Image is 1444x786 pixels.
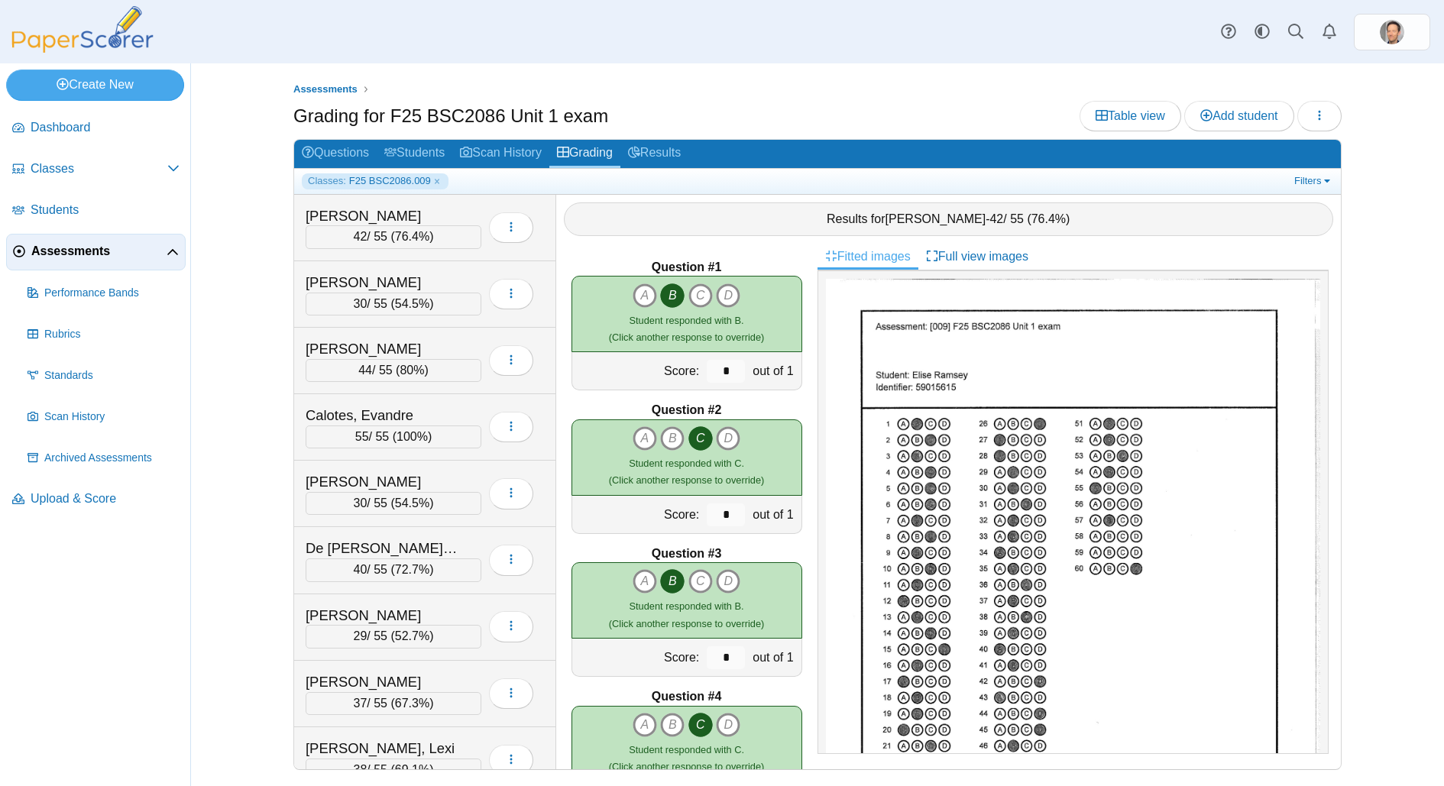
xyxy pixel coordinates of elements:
span: 30 [354,497,367,509]
small: (Click another response to override) [609,458,764,486]
a: Students [377,140,452,168]
i: D [716,426,740,451]
span: 44 [358,364,372,377]
span: F25 BSC2086.009 [349,174,431,188]
div: [PERSON_NAME] [306,339,458,359]
span: Scan History [44,409,180,425]
div: De [PERSON_NAME], [PERSON_NAME] [306,539,458,558]
div: Score: [572,639,704,676]
i: A [633,426,657,451]
b: Question #1 [652,259,722,276]
b: Question #2 [652,402,722,419]
a: ps.HSacT1knwhZLr8ZK [1354,14,1430,50]
span: Add student [1200,109,1277,122]
a: Full view images [918,244,1036,270]
i: A [633,283,657,308]
span: Table view [1096,109,1165,122]
div: Calotes, Evandre [306,406,458,425]
a: Create New [6,70,184,100]
a: PaperScorer [6,42,159,55]
span: Student responded with C. [629,744,744,755]
a: Scan History [452,140,549,168]
span: [PERSON_NAME] [886,212,986,225]
span: 38 [354,763,367,776]
i: D [716,283,740,308]
a: Scan History [21,399,186,435]
div: Score: [572,352,704,390]
img: ps.HSacT1knwhZLr8ZK [1380,20,1404,44]
span: 72.7% [395,563,429,576]
a: Fitted images [818,244,918,270]
div: / 55 ( ) [306,492,481,515]
span: 69.1% [395,763,429,776]
a: Standards [21,357,186,394]
b: Question #4 [652,688,722,705]
a: Assessments [290,80,361,99]
a: Filters [1290,173,1337,189]
a: Performance Bands [21,275,186,312]
span: Assessments [293,83,358,95]
a: Table view [1080,101,1181,131]
i: B [660,569,685,594]
div: out of 1 [749,496,801,533]
span: 100% [397,430,428,443]
i: D [716,569,740,594]
div: / 55 ( ) [306,692,481,715]
i: C [688,283,713,308]
span: 80% [400,364,424,377]
span: 30 [354,297,367,310]
a: Classes [6,151,186,188]
small: (Click another response to override) [609,600,764,629]
span: 76.4% [1031,212,1066,225]
a: Rubrics [21,316,186,353]
b: Question #3 [652,545,722,562]
i: D [716,713,740,737]
div: / 55 ( ) [306,225,481,248]
i: A [633,713,657,737]
span: 76.4% [395,230,429,243]
span: 55 [355,430,369,443]
div: [PERSON_NAME], Lexi [306,739,458,759]
a: Archived Assessments [21,440,186,477]
span: 37 [354,697,367,710]
span: 54.5% [395,297,429,310]
span: 54.5% [395,497,429,509]
span: Students [31,202,180,218]
div: / 55 ( ) [306,759,481,781]
i: C [688,426,713,451]
span: Student responded with C. [629,458,744,469]
span: Performance Bands [44,286,180,301]
a: Assessments [6,234,186,270]
span: Rubrics [44,327,180,342]
div: [PERSON_NAME] [306,472,458,492]
span: Assessments [31,243,167,260]
small: (Click another response to override) [609,315,764,343]
div: [PERSON_NAME] [306,672,458,692]
small: (Click another response to override) [609,744,764,772]
i: B [660,426,685,451]
a: Alerts [1313,15,1346,49]
div: [PERSON_NAME] [306,606,458,626]
a: Dashboard [6,110,186,147]
div: / 55 ( ) [306,558,481,581]
span: 42 [989,212,1003,225]
span: 40 [354,563,367,576]
span: Standards [44,368,180,383]
div: / 55 ( ) [306,425,481,448]
span: Patrick Rowe [1380,20,1404,44]
span: Archived Assessments [44,451,180,466]
span: Student responded with B. [630,315,744,326]
span: Student responded with B. [630,600,744,612]
a: Questions [294,140,377,168]
div: / 55 ( ) [306,293,481,315]
div: out of 1 [749,639,801,676]
span: Upload & Score [31,490,180,507]
a: Upload & Score [6,481,186,518]
i: B [660,283,685,308]
i: C [688,569,713,594]
a: Grading [549,140,620,168]
i: C [688,713,713,737]
span: 29 [354,629,367,642]
div: out of 1 [749,352,801,390]
div: / 55 ( ) [306,359,481,382]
